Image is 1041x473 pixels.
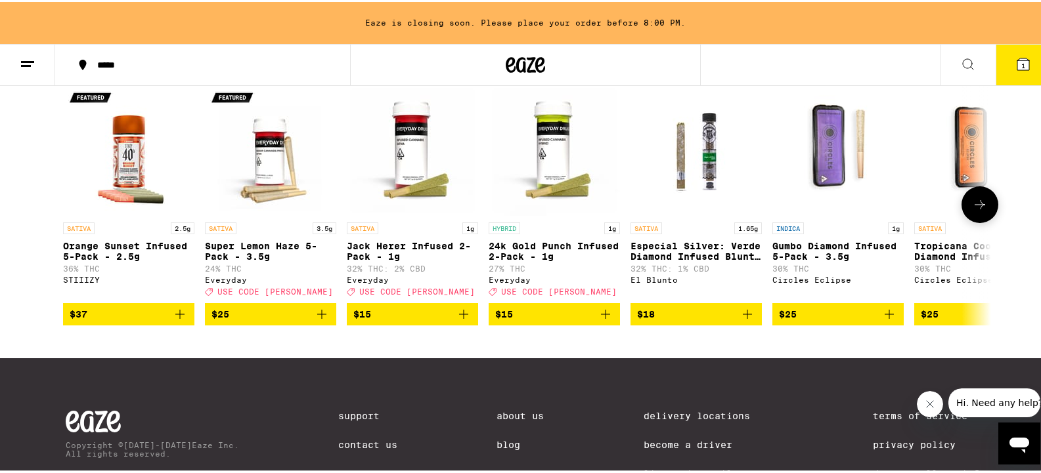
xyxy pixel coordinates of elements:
a: Privacy Policy [873,438,985,448]
p: 27% THC [489,262,620,271]
p: 2.5g [171,220,194,232]
img: Everyday - Super Lemon Haze 5-Pack - 3.5g [205,83,336,214]
a: Delivery Locations [644,409,774,419]
a: Open page for Jack Herer Infused 2-Pack - 1g from Everyday [347,83,478,300]
button: Add to bag [489,301,620,323]
p: 30% THC [772,262,904,271]
span: 1 [1021,60,1025,68]
p: 3.5g [313,220,336,232]
a: About Us [497,409,544,419]
span: $15 [353,307,371,318]
a: Open page for Super Lemon Haze 5-Pack - 3.5g from Everyday [205,83,336,300]
a: Contact Us [338,438,397,448]
span: $25 [211,307,229,318]
button: Add to bag [347,301,478,323]
span: USE CODE [PERSON_NAME] [501,286,617,295]
a: Open page for Orange Sunset Infused 5-Pack - 2.5g from STIIIZY [63,83,194,300]
p: Gumbo Diamond Infused 5-Pack - 3.5g [772,239,904,260]
p: Especial Silver: Verde Diamond Infused Blunt - 1.65g [631,239,762,260]
p: 24% THC [205,262,336,271]
a: Support [338,409,397,419]
p: SATIVA [631,220,662,232]
iframe: Close message [917,389,943,415]
a: Blog [497,438,544,448]
iframe: Button to launch messaging window [998,421,1040,463]
button: Add to bag [631,301,762,323]
p: Orange Sunset Infused 5-Pack - 2.5g [63,239,194,260]
img: El Blunto - Especial Silver: Verde Diamond Infused Blunt - 1.65g [631,83,762,214]
p: SATIVA [205,220,236,232]
p: HYBRID [489,220,520,232]
p: SATIVA [914,220,946,232]
span: USE CODE [PERSON_NAME] [217,286,333,295]
div: Everyday [205,274,336,282]
div: Everyday [347,274,478,282]
p: Copyright © [DATE]-[DATE] Eaze Inc. All rights reserved. [66,439,239,456]
a: Open page for Gumbo Diamond Infused 5-Pack - 3.5g from Circles Eclipse [772,83,904,300]
p: 1g [888,220,904,232]
iframe: Message from company [948,386,1040,415]
img: Everyday - Jack Herer Infused 2-Pack - 1g [347,83,478,214]
img: STIIIZY - Orange Sunset Infused 5-Pack - 2.5g [63,83,194,214]
a: Terms of Service [873,409,985,419]
span: USE CODE [PERSON_NAME] [359,286,475,295]
div: Everyday [489,274,620,282]
button: Add to bag [772,301,904,323]
img: Everyday - 24k Gold Punch Infused 2-Pack - 1g [489,83,620,214]
p: 32% THC: 1% CBD [631,262,762,271]
span: $18 [637,307,655,318]
span: $25 [779,307,797,318]
p: 32% THC: 2% CBD [347,262,478,271]
a: Open page for Especial Silver: Verde Diamond Infused Blunt - 1.65g from El Blunto [631,83,762,300]
span: Hi. Need any help? [8,9,95,20]
img: Circles Eclipse - Gumbo Diamond Infused 5-Pack - 3.5g [772,83,904,214]
span: $25 [921,307,939,318]
p: 1g [462,220,478,232]
p: 1.65g [734,220,762,232]
p: 36% THC [63,262,194,271]
a: Open page for 24k Gold Punch Infused 2-Pack - 1g from Everyday [489,83,620,300]
button: Add to bag [63,301,194,323]
a: Become a Driver [644,438,774,448]
p: SATIVA [63,220,95,232]
p: Super Lemon Haze 5-Pack - 3.5g [205,239,336,260]
button: Add to bag [205,301,336,323]
p: INDICA [772,220,804,232]
div: El Blunto [631,274,762,282]
span: $37 [70,307,87,318]
div: Circles Eclipse [772,274,904,282]
div: STIIIZY [63,274,194,282]
p: 24k Gold Punch Infused 2-Pack - 1g [489,239,620,260]
span: $15 [495,307,513,318]
p: Jack Herer Infused 2-Pack - 1g [347,239,478,260]
p: 1g [604,220,620,232]
p: SATIVA [347,220,378,232]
